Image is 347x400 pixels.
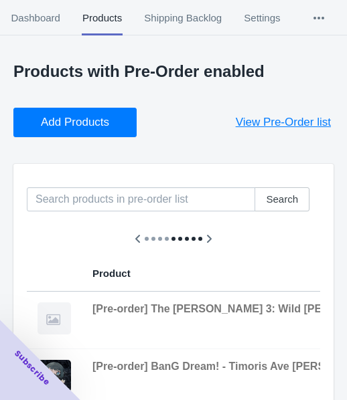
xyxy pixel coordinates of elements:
span: Products [82,1,122,35]
span: Search [266,194,298,205]
span: Dashboard [11,1,60,35]
img: imgnotfound.png [38,302,71,334]
input: Search products in pre-order list [27,187,255,211]
span: Shipping Backlog [144,1,222,35]
button: Scroll table right one column [197,227,221,251]
button: More tabs [291,1,346,35]
button: Scroll table left one column [126,227,150,251]
button: Search [255,187,309,211]
button: View Pre-Order list [220,108,347,137]
span: Product [92,268,131,279]
p: Products with Pre-Order enabled [13,62,334,81]
span: Settings [244,1,281,35]
span: Subscribe [12,348,52,388]
span: Add Products [41,116,109,129]
span: View Pre-Order list [236,116,331,129]
button: Add Products [13,108,137,137]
